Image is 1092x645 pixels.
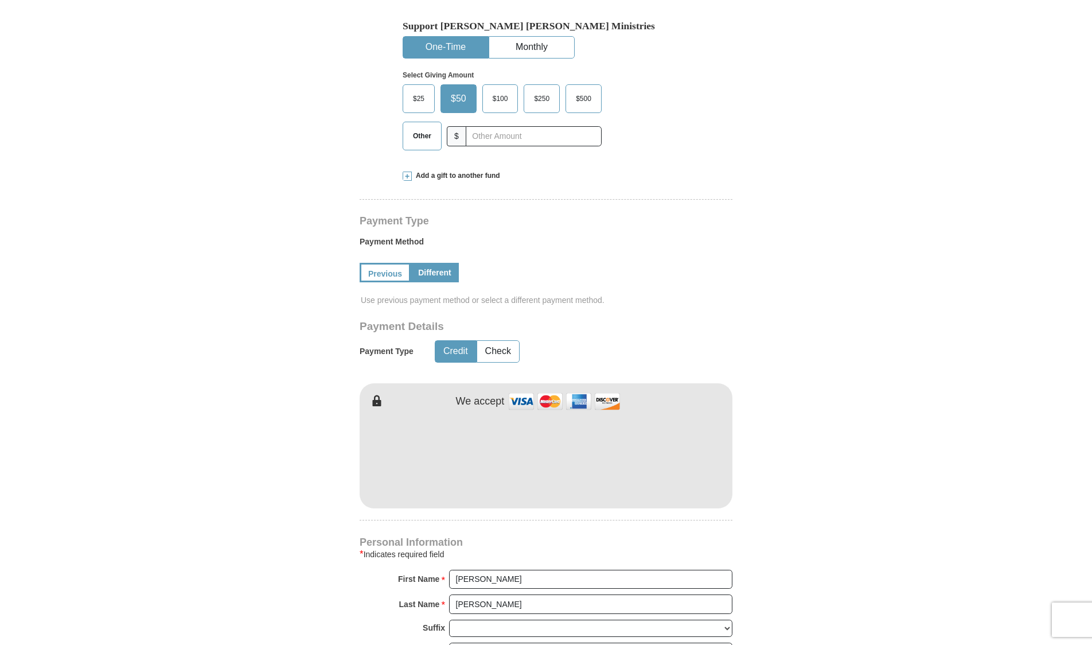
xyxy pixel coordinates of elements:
button: Monthly [489,37,574,58]
a: Previous [360,263,411,282]
span: $50 [445,90,472,107]
span: $100 [487,90,514,107]
h4: We accept [456,395,505,408]
span: Use previous payment method or select a different payment method. [361,294,734,306]
h4: Personal Information [360,538,732,547]
a: Different [411,263,459,282]
span: Add a gift to another fund [412,171,500,181]
button: Credit [435,341,476,362]
div: Indicates required field [360,547,732,561]
span: $250 [528,90,555,107]
span: $25 [407,90,430,107]
strong: Suffix [423,620,445,636]
h5: Support [PERSON_NAME] [PERSON_NAME] Ministries [403,20,689,32]
strong: First Name [398,571,439,587]
h4: Payment Type [360,216,732,226]
h5: Payment Type [360,347,414,356]
span: $500 [570,90,597,107]
h3: Payment Details [360,320,652,333]
strong: Select Giving Amount [403,71,474,79]
span: Other [407,127,437,145]
button: Check [477,341,519,362]
img: credit cards accepted [507,389,622,414]
label: Payment Method [360,236,732,253]
strong: Last Name [399,596,440,612]
input: Other Amount [466,126,602,146]
span: $ [447,126,466,146]
button: One-Time [403,37,488,58]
